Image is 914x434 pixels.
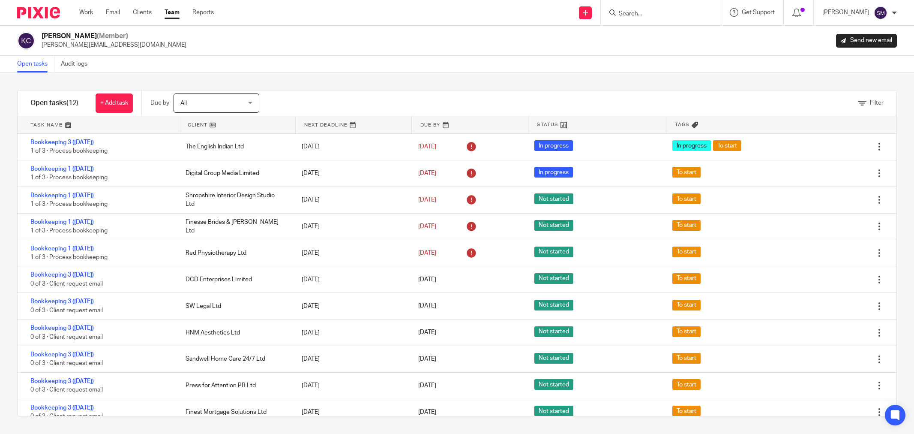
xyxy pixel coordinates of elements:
span: To start [672,193,701,204]
span: 0 of 3 · Client request email [30,387,103,393]
span: 0 of 3 · Client request email [30,334,103,340]
a: Work [79,8,93,17]
span: [DATE] [418,250,436,256]
div: [DATE] [293,165,409,182]
span: Not started [534,247,573,257]
a: Team [165,8,180,17]
span: [DATE] [418,409,436,415]
div: Press for Attention PR Ltd [177,377,293,394]
span: Not started [534,379,573,390]
h1: Open tasks [30,99,78,108]
div: [DATE] [293,244,409,262]
span: 1 of 3 · Process bookkeeping [30,201,108,207]
span: To start [672,353,701,364]
a: + Add task [96,93,133,113]
div: [DATE] [293,138,409,155]
p: Due by [150,99,169,107]
span: (12) [66,99,78,106]
div: Sandwell Home Care 24/7 Ltd [177,350,293,368]
a: Bookkeeping 3 ([DATE]) [30,352,94,358]
img: svg%3E [17,32,35,50]
div: Shropshire Interior Design Studio Ltd [177,187,293,213]
span: 1 of 3 · Process bookkeeping [30,254,108,260]
span: To start [672,326,701,337]
span: To start [672,273,701,284]
span: 0 of 3 · Client request email [30,281,103,287]
div: [DATE] [293,377,409,394]
a: Audit logs [61,56,94,72]
span: To start [672,406,701,416]
div: [DATE] [293,404,409,421]
p: [PERSON_NAME][EMAIL_ADDRESS][DOMAIN_NAME] [42,41,186,49]
span: To start [672,247,701,257]
a: Bookkeeping 3 ([DATE]) [30,405,94,411]
span: Not started [534,326,573,337]
span: [DATE] [418,197,436,203]
div: [DATE] [293,350,409,368]
div: Finest Mortgage Solutions Ltd [177,404,293,421]
span: [DATE] [418,170,436,176]
img: svg%3E [874,6,887,20]
div: [DATE] [293,191,409,208]
span: Not started [534,220,573,231]
span: [DATE] [418,303,436,309]
span: To start [713,140,741,151]
div: HNM Aesthetics Ltd [177,324,293,341]
span: 0 of 3 · Client request email [30,307,103,313]
span: [DATE] [418,144,436,150]
a: Clients [133,8,152,17]
h2: [PERSON_NAME] [42,32,186,41]
span: In progress [534,167,573,178]
span: Tags [675,121,689,128]
a: Send new email [836,34,897,48]
img: Pixie [17,7,60,18]
span: Not started [534,406,573,416]
span: To start [672,220,701,231]
span: 0 of 3 · Client request email [30,361,103,367]
span: Not started [534,193,573,204]
div: The English Indian Ltd [177,138,293,155]
span: To start [672,167,701,178]
span: [DATE] [418,383,436,389]
div: [DATE] [293,324,409,341]
span: All [180,100,187,106]
span: 1 of 3 · Process bookkeeping [30,175,108,181]
span: [DATE] [418,330,436,336]
a: Bookkeeping 3 ([DATE]) [30,139,94,145]
span: In progress [672,140,711,151]
span: 1 of 3 · Process bookkeeping [30,148,108,154]
span: 0 of 3 · Client request email [30,413,103,419]
a: Email [106,8,120,17]
span: In progress [534,140,573,151]
span: Not started [534,353,573,364]
a: Bookkeeping 1 ([DATE]) [30,246,94,252]
span: [DATE] [418,356,436,362]
span: [DATE] [418,223,436,229]
a: Reports [192,8,214,17]
span: Get Support [742,9,775,15]
a: Bookkeeping 3 ([DATE]) [30,378,94,384]
span: To start [672,300,701,310]
div: [DATE] [293,298,409,315]
input: Search [618,10,695,18]
div: Red Physiotherapy Ltd [177,244,293,262]
span: Filter [870,100,884,106]
div: SW Legal Ltd [177,298,293,315]
a: Open tasks [17,56,54,72]
p: [PERSON_NAME] [822,8,869,17]
span: [DATE] [418,277,436,283]
a: Bookkeeping 3 ([DATE]) [30,272,94,278]
a: Bookkeeping 1 ([DATE]) [30,166,94,172]
div: [DATE] [293,218,409,235]
a: Bookkeeping 3 ([DATE]) [30,298,94,304]
div: [DATE] [293,271,409,288]
span: Not started [534,273,573,284]
div: Digital Group Media Limited [177,165,293,182]
div: Finesse Brides & [PERSON_NAME] Ltd [177,214,293,240]
span: To start [672,379,701,390]
span: Status [537,121,558,128]
div: DCD Enterprises Limited [177,271,293,288]
span: 1 of 3 · Process bookkeeping [30,228,108,234]
span: Not started [534,300,573,310]
a: Bookkeeping 3 ([DATE]) [30,325,94,331]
